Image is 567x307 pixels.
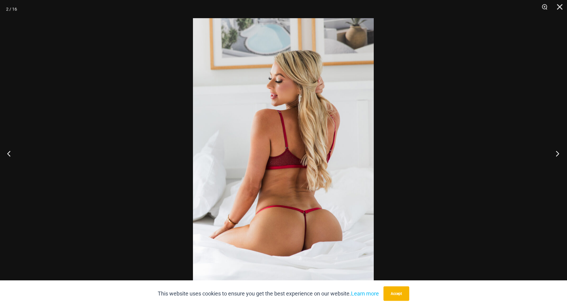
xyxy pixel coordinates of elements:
a: Learn more [351,290,379,297]
button: Next [544,138,567,169]
img: Guilty Pleasures Red 1045 Bra 689 Micro 06 [193,18,374,289]
div: 2 / 16 [6,5,17,14]
button: Accept [383,286,409,301]
p: This website uses cookies to ensure you get the best experience on our website. [158,289,379,298]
